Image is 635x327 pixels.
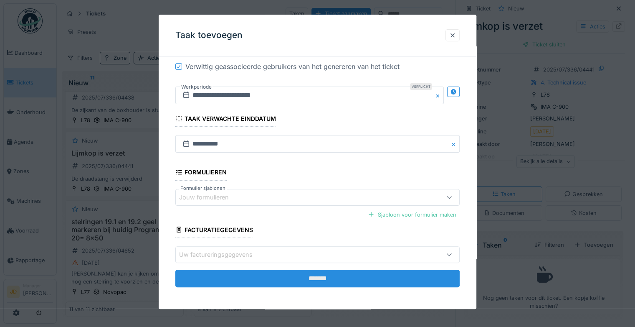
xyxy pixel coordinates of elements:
div: Jouw formulieren [179,193,240,202]
div: Formulieren [175,166,227,181]
label: Werkperiode [180,82,213,92]
div: Sjabloon voor formulier maken [364,209,460,220]
div: Taak verwachte einddatum [175,112,276,127]
div: Verwittig geassocieerde gebruikers van het genereren van het ticket [185,61,400,72]
div: Uw factureringsgegevens [179,250,264,259]
div: Facturatiegegevens [175,224,253,238]
button: Close [450,135,460,153]
button: Close [435,87,444,104]
label: Formulier sjablonen [179,185,227,192]
h3: Taak toevoegen [175,30,243,41]
div: Verplicht [410,83,432,90]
